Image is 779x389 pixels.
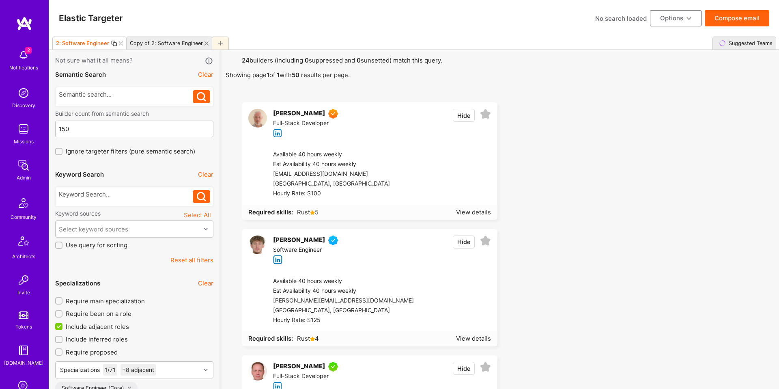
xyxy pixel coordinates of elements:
div: [GEOGRAPHIC_DATA], [GEOGRAPHIC_DATA] [273,306,414,316]
span: Include inferred roles [66,335,128,344]
div: [DOMAIN_NAME] [4,359,43,367]
i: icon linkedIn [273,129,282,138]
i: icon ArrowDownBlack [686,16,691,21]
img: admin teamwork [15,157,32,173]
div: View details [456,208,491,216]
button: Hide [453,362,475,375]
i: icon linkedIn [273,255,282,264]
div: Keyword Search [55,170,104,179]
strong: Required skills: [248,335,293,342]
button: Clear [198,279,213,287]
span: Require been on a role [66,309,131,318]
div: Discovery [12,101,35,110]
div: 1 / 71 [103,364,117,376]
i: icon EmptyStar [480,236,491,246]
i: icon EmptyStar [480,362,491,373]
strong: Required skills: [248,208,293,216]
button: Select All [181,210,213,220]
div: +8 adjacent [121,364,156,376]
i: icon Chevron [204,368,208,372]
img: teamwork [15,121,32,137]
i: icon Search [197,192,206,201]
label: Builder count from semantic search [55,110,213,117]
div: [PERSON_NAME][EMAIL_ADDRESS][DOMAIN_NAME] [273,296,414,306]
div: [PERSON_NAME] [273,362,325,372]
img: Exceptional A.Teamer [328,109,338,119]
span: Not sure what it all means? [55,56,133,65]
img: Community [14,193,33,213]
a: User Avatar [248,236,267,264]
img: Vetted A.Teamer [328,236,338,245]
div: Hourly Rate: $100 [273,189,390,199]
div: 2: Software Engineer [56,40,109,46]
img: logo [16,16,32,31]
span: 2 [25,47,32,54]
div: View details [456,334,491,343]
div: Invite [17,288,30,297]
div: [EMAIL_ADDRESS][DOMAIN_NAME] [273,169,390,179]
img: Architects [14,233,33,252]
div: No search loaded [595,14,647,23]
div: Semantic Search [55,70,106,79]
i: icon Chevron [204,227,208,231]
p: Showing page of with results per page. [226,71,773,79]
label: Keyword sources [55,210,101,217]
button: Clear [198,170,213,179]
i: icon EmptyStar [480,109,491,120]
button: Compose email [705,10,769,26]
div: Hourly Rate: $125 [273,316,414,325]
i: icon Close [204,41,209,45]
i: icon Copy [111,40,117,47]
button: Options [650,10,702,26]
div: Select keyword sources [59,225,128,233]
span: Rust 5 [295,208,318,216]
div: Tokens [15,322,32,331]
img: guide book [15,342,32,359]
span: Require proposed [66,348,118,357]
strong: 1 [267,71,269,79]
i: icon Search [197,92,206,102]
div: Available 40 hours weekly [273,277,414,286]
i: icon CircleLoadingViolet [719,40,726,47]
div: Software Engineer [273,245,341,255]
i: icon Star [310,337,315,341]
strong: 50 [292,71,299,79]
div: Architects [12,252,35,261]
span: Rust 4 [295,334,319,343]
span: Include adjacent roles [66,322,129,331]
img: User Avatar [248,236,267,254]
div: Admin [17,173,31,182]
button: Hide [453,109,475,122]
div: Est Availability 40 hours weekly [273,160,390,169]
i: icon Info [204,56,214,66]
strong: 1 [277,71,280,79]
div: Community [11,213,37,221]
div: Missions [14,137,34,146]
img: User Avatar [248,362,267,380]
div: Specializations [55,279,100,287]
div: Full-Stack Developer [273,119,341,128]
img: discovery [15,85,32,101]
i: icon Close [119,41,123,45]
div: [PERSON_NAME] [273,109,325,119]
h3: Elastic Targeter [59,13,123,23]
div: Available 40 hours weekly [273,150,390,160]
img: A.Teamer in Residence [328,362,338,372]
div: Copy of 2: Software Engineer [130,40,203,46]
strong: 0 [357,56,361,64]
strong: 0 [305,56,309,64]
img: Invite [15,272,32,288]
button: Clear [198,70,213,79]
img: tokens [19,311,28,319]
div: [GEOGRAPHIC_DATA], [GEOGRAPHIC_DATA] [273,179,390,189]
img: User Avatar [248,109,267,128]
div: Est Availability 40 hours weekly [273,286,414,296]
span: Ignore targeter filters (pure semantic search) [66,147,195,156]
strong: 24 [242,56,250,64]
button: Hide [453,236,475,249]
img: bell [15,47,32,63]
div: [PERSON_NAME] [273,236,325,245]
div: Specializations [60,365,100,374]
button: Reset all filters [170,256,213,264]
div: Full-Stack Developer [273,372,341,381]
